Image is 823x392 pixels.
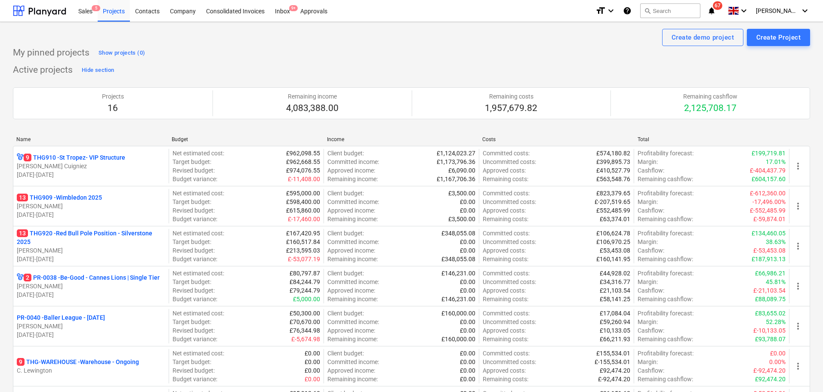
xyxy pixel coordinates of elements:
[17,153,165,179] div: 9THG910 -St Tropez- VIP Structure[PERSON_NAME] Cuigniez[DATE]-[DATE]
[17,193,102,202] p: THG909 - Wimbledon 2025
[750,189,786,198] p: £-612,360.00
[286,238,320,246] p: £160,517.84
[755,295,786,303] p: £88,089.75
[327,269,364,278] p: Client budget :
[638,175,693,183] p: Remaining cashflow :
[305,366,320,375] p: £0.00
[99,48,145,58] div: Show projects (0)
[17,313,165,339] div: PR-0040 -Baller League - [DATE][PERSON_NAME][DATE]-[DATE]
[483,238,536,246] p: Uncommitted costs :
[483,229,530,238] p: Committed costs :
[596,206,630,215] p: £552,485.99
[595,358,630,366] p: £-155,534.01
[17,366,165,375] p: C. Lewington
[793,321,803,331] span: more_vert
[672,32,734,43] div: Create demo project
[327,278,379,286] p: Committed income :
[596,255,630,263] p: £160,141.95
[780,351,823,392] div: Chat Widget
[24,153,125,162] p: THG910 - St Tropez- VIP Structure
[286,189,320,198] p: £595,000.00
[327,295,378,303] p: Remaining income :
[17,273,24,282] div: Project has multi currencies enabled
[638,358,658,366] p: Margin :
[766,278,786,286] p: 45.81%
[173,309,224,318] p: Net estimated cost :
[752,255,786,263] p: £187,913.13
[173,269,224,278] p: Net estimated cost :
[293,295,320,303] p: £5,000.00
[483,295,528,303] p: Remaining costs :
[596,175,630,183] p: £563,548.76
[327,198,379,206] p: Committed income :
[638,335,693,343] p: Remaining cashflow :
[173,375,217,383] p: Budget variance :
[173,166,215,175] p: Revised budget :
[644,7,651,14] span: search
[483,375,528,383] p: Remaining costs :
[739,6,749,16] i: keyboard_arrow_down
[750,206,786,215] p: £-552,485.99
[82,65,114,75] div: Hide section
[600,278,630,286] p: £34,316.77
[753,366,786,375] p: £-92,474.20
[753,246,786,255] p: £-53,453.08
[483,366,526,375] p: Approved costs :
[683,92,737,101] p: Remaining cashflow
[17,193,165,219] div: 13THG909 -Wimbledon 2025[PERSON_NAME][DATE]-[DATE]
[173,206,215,215] p: Revised budget :
[483,206,526,215] p: Approved costs :
[600,215,630,223] p: £63,374.01
[448,215,475,223] p: £3,500.00
[638,149,694,157] p: Profitability forecast :
[17,313,105,322] p: PR-0040 - Baller League - [DATE]
[286,166,320,175] p: £974,076.55
[770,349,786,358] p: £0.00
[327,136,475,142] div: Income
[290,286,320,295] p: £79,244.79
[17,246,165,255] p: [PERSON_NAME]
[483,269,530,278] p: Committed costs :
[173,157,211,166] p: Target budget :
[327,326,375,335] p: Approved income :
[24,273,160,282] p: PR-0038 - Be-Good - Cannes Lions | Single Tier
[638,286,664,295] p: Cashflow :
[747,29,810,46] button: Create Project
[173,335,217,343] p: Budget variance :
[327,286,375,295] p: Approved income :
[766,157,786,166] p: 17.01%
[441,335,475,343] p: £160,000.00
[596,189,630,198] p: £823,379.65
[327,349,364,358] p: Client budget :
[289,5,298,11] span: 9+
[483,326,526,335] p: Approved costs :
[638,166,664,175] p: Cashflow :
[638,157,658,166] p: Margin :
[17,229,165,246] p: THG920 - Red Bull Pole Position - Silverstone 2025
[441,229,475,238] p: £348,055.08
[752,229,786,238] p: £134,460.05
[327,246,375,255] p: Approved income :
[173,149,224,157] p: Net estimated cost :
[606,6,616,16] i: keyboard_arrow_down
[483,157,536,166] p: Uncommitted costs :
[793,201,803,211] span: more_vert
[173,246,215,255] p: Revised budget :
[756,7,799,14] span: [PERSON_NAME]
[483,215,528,223] p: Remaining costs :
[173,358,211,366] p: Target budget :
[173,349,224,358] p: Net estimated cost :
[24,154,31,161] span: 9
[638,238,658,246] p: Margin :
[755,269,786,278] p: £66,986.21
[327,255,378,263] p: Remaining income :
[752,175,786,183] p: £604,157.60
[638,269,694,278] p: Profitability forecast :
[755,335,786,343] p: £93,788.07
[102,102,124,114] p: 16
[460,349,475,358] p: £0.00
[327,318,379,326] p: Committed income :
[707,6,716,16] i: notifications
[766,318,786,326] p: 52.28%
[286,157,320,166] p: £962,668.55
